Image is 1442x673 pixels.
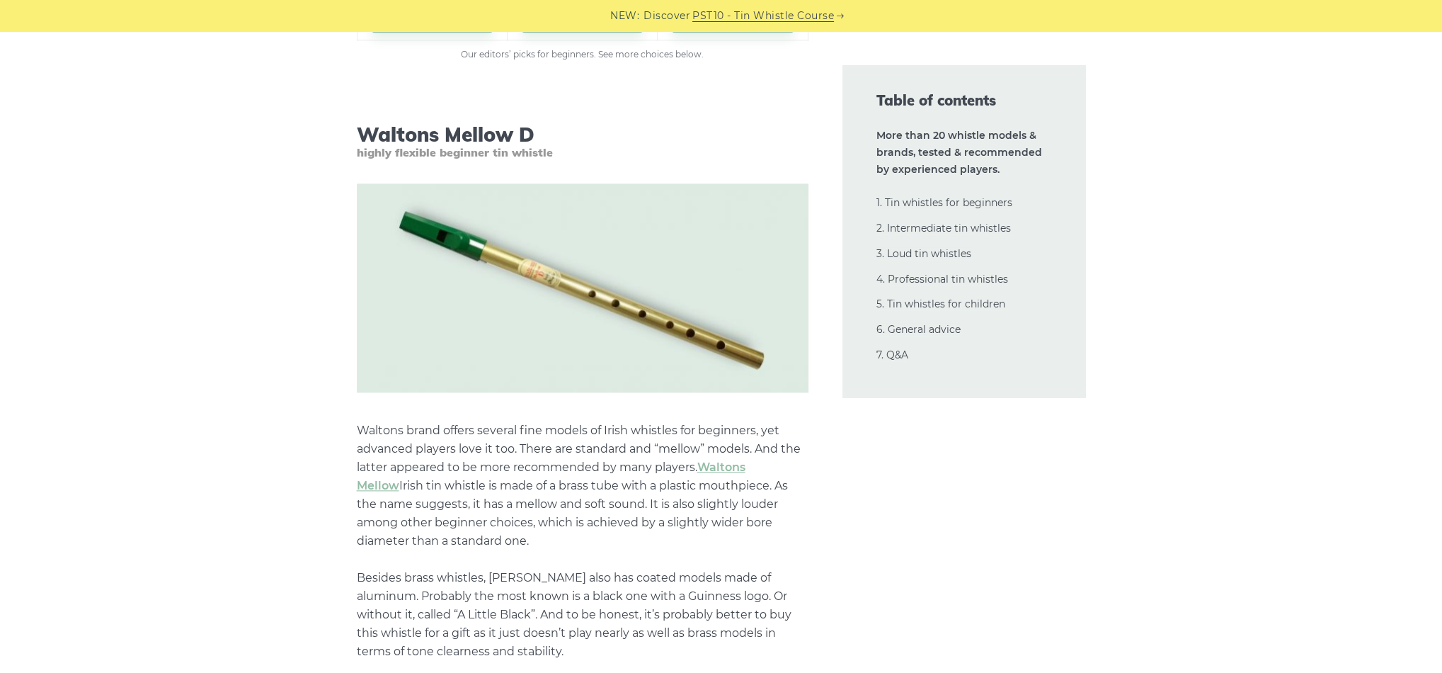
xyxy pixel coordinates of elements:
[357,183,808,392] img: Waltons Mellow D tin whistle
[876,129,1042,176] strong: More than 20 whistle models & brands, tested & recommended by experienced players.
[876,91,1052,111] span: Table of contents
[876,196,1012,209] a: 1. Tin whistles for beginners
[357,422,808,661] p: Waltons brand offers several fine models of Irish whistles for beginners, yet advanced players lo...
[692,8,834,24] a: PST10 - Tin Whistle Course
[876,222,1011,234] a: 2. Intermediate tin whistles
[357,123,808,160] h3: Waltons Mellow D
[643,8,690,24] span: Discover
[357,460,745,492] a: Waltons Mellow
[876,247,971,260] a: 3. Loud tin whistles
[876,349,908,361] a: 7. Q&A
[357,146,808,159] span: highly flexible beginner tin whistle
[357,47,808,62] figcaption: Our editors’ picks for beginners. See more choices below.
[876,323,961,336] a: 6. General advice
[876,298,1005,310] a: 5. Tin whistles for children
[610,8,639,24] span: NEW:
[876,273,1008,285] a: 4. Professional tin whistles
